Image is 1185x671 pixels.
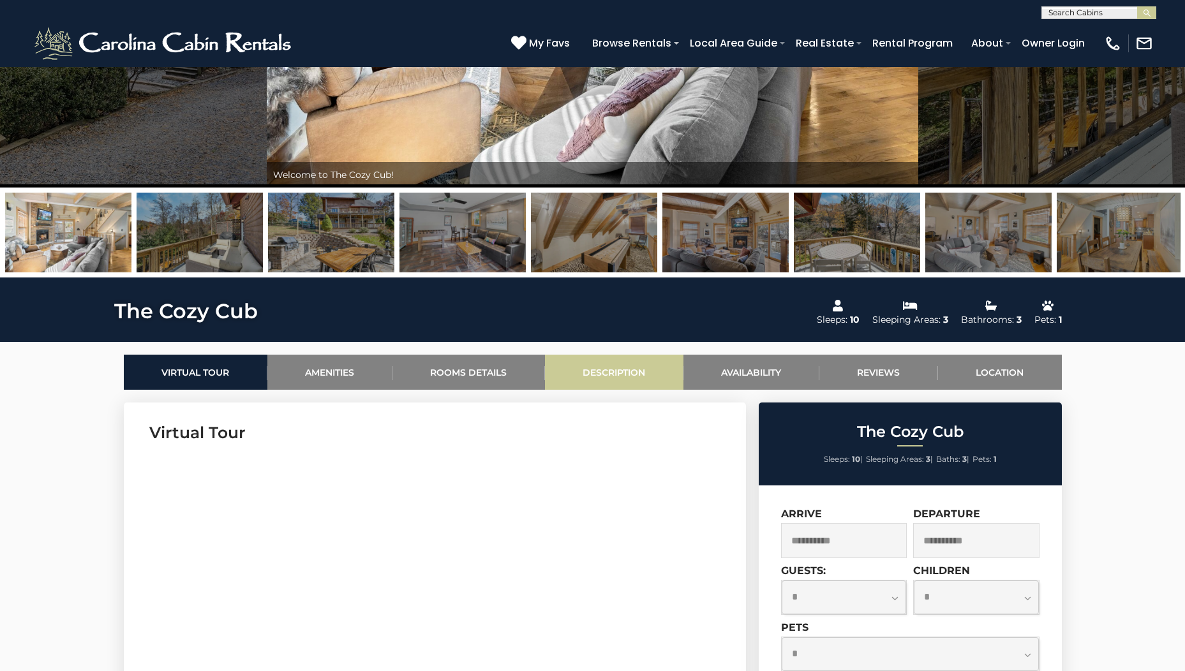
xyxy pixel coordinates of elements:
li: | [824,451,863,468]
a: Location [938,355,1062,390]
a: Local Area Guide [683,32,784,54]
span: My Favs [529,35,570,51]
img: White-1-2.png [32,24,297,63]
a: Rooms Details [392,355,545,390]
span: Pets: [973,454,992,464]
label: Departure [913,508,980,520]
div: Welcome to The Cozy Cub! [267,162,918,188]
img: 163278855 [662,193,789,272]
strong: 3 [962,454,967,464]
a: Real Estate [789,32,860,54]
span: Sleeps: [824,454,850,464]
a: Description [545,355,683,390]
img: mail-regular-white.png [1135,34,1153,52]
h3: Virtual Tour [149,422,720,444]
label: Pets [781,621,809,633]
label: Guests: [781,564,826,577]
a: My Favs [511,35,573,52]
a: Owner Login [1015,32,1091,54]
label: Arrive [781,508,822,520]
strong: 3 [926,454,930,464]
img: 163278853 [399,193,526,272]
a: About [965,32,1010,54]
img: 163278852 [268,193,394,272]
li: | [936,451,969,468]
label: Children [913,564,970,577]
img: 163278854 [531,193,657,272]
strong: 1 [994,454,997,464]
img: phone-regular-white.png [1104,34,1122,52]
strong: 10 [852,454,860,464]
a: Amenities [267,355,392,390]
li: | [866,451,933,468]
img: 163278857 [925,193,1052,272]
img: 163278850 [5,193,131,272]
img: 163278858 [1057,193,1183,272]
span: Baths: [936,454,960,464]
h2: The Cozy Cub [762,424,1059,440]
a: Reviews [819,355,938,390]
a: Availability [683,355,819,390]
a: Rental Program [866,32,959,54]
a: Browse Rentals [586,32,678,54]
a: Virtual Tour [124,355,267,390]
img: 163278851 [137,193,263,272]
img: 163278856 [794,193,920,272]
span: Sleeping Areas: [866,454,924,464]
